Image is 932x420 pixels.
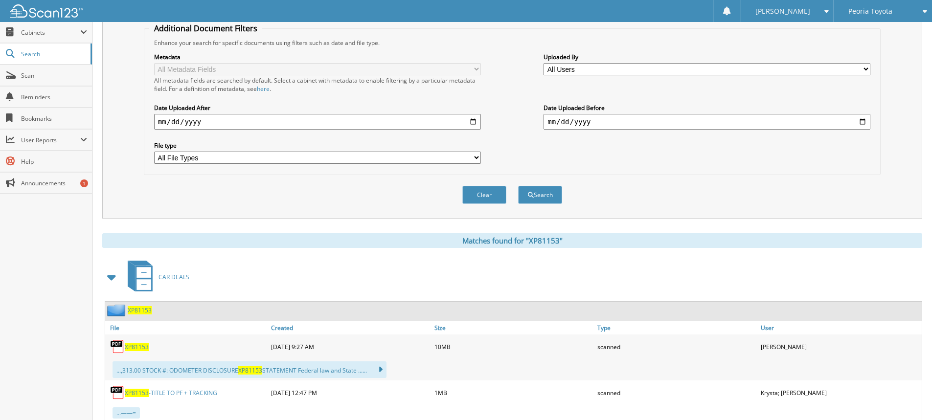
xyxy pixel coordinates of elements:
span: CAR DEALS [159,273,189,281]
span: Search [21,50,86,58]
span: Bookmarks [21,114,87,123]
a: Created [269,321,432,334]
button: Clear [462,186,506,204]
img: folder2.png [107,304,128,316]
a: File [105,321,269,334]
img: scan123-logo-white.svg [10,4,83,18]
label: File type [154,141,481,150]
span: Cabinets [21,28,80,37]
span: Help [21,157,87,166]
div: [DATE] 12:47 PM [269,383,432,402]
div: ...——= [113,407,140,419]
label: Metadata [154,53,481,61]
div: Enhance your search for specific documents using filters such as date and file type. [149,39,875,47]
div: scanned [595,383,758,402]
span: [PERSON_NAME] [755,8,810,14]
div: scanned [595,337,758,356]
a: CAR DEALS [122,258,189,296]
input: start [154,114,481,130]
label: Date Uploaded Before [544,104,870,112]
button: Search [518,186,562,204]
span: Reminders [21,93,87,101]
a: Size [432,321,595,334]
span: XP81153 [125,389,149,397]
img: PDF.png [110,339,125,354]
div: ...,313.00 STOCK #: ODOMETER DISCLOSURE STATEMENT Federal law and State ...... [113,361,386,378]
div: Krysta; [PERSON_NAME] [758,383,922,402]
div: 10MB [432,337,595,356]
div: 1 [80,179,88,187]
div: Matches found for "XP81153" [102,233,922,248]
a: User [758,321,922,334]
div: All metadata fields are searched by default. Select a cabinet with metadata to enable filtering b... [154,76,481,93]
span: User Reports [21,136,80,144]
a: XP81153-TITLE TO PF + TRACKING [125,389,217,397]
img: PDF.png [110,385,125,400]
a: XP81153 [128,306,152,314]
div: 1MB [432,383,595,402]
legend: Additional Document Filters [149,23,262,34]
div: [PERSON_NAME] [758,337,922,356]
a: XP81153 [125,343,149,351]
a: here [257,85,270,93]
a: Type [595,321,758,334]
input: end [544,114,870,130]
label: Uploaded By [544,53,870,61]
span: Announcements [21,179,87,187]
span: XP81153 [238,366,262,375]
span: Scan [21,71,87,80]
label: Date Uploaded After [154,104,481,112]
div: [DATE] 9:27 AM [269,337,432,356]
span: Peoria Toyota [848,8,892,14]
